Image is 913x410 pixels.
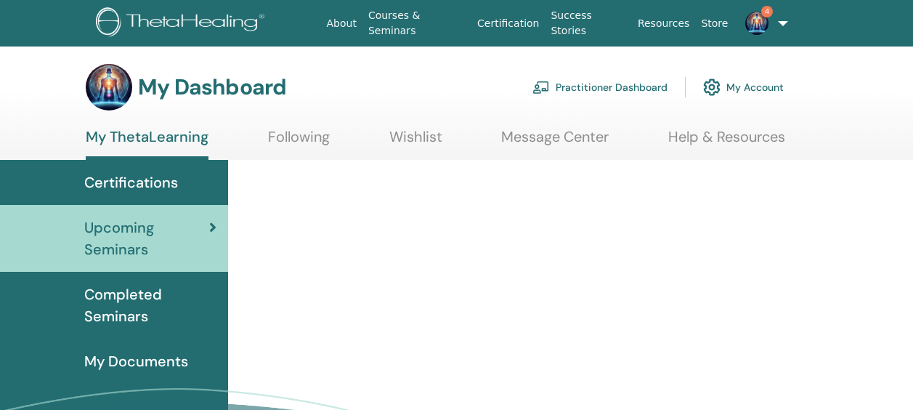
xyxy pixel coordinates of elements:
[703,75,721,100] img: cog.svg
[532,81,550,94] img: chalkboard-teacher.svg
[84,217,209,260] span: Upcoming Seminars
[668,128,785,156] a: Help & Resources
[703,71,784,103] a: My Account
[86,128,208,160] a: My ThetaLearning
[138,74,286,100] h3: My Dashboard
[320,10,362,37] a: About
[84,284,216,327] span: Completed Seminars
[86,64,132,110] img: default.jpg
[632,10,696,37] a: Resources
[96,7,269,40] img: logo.png
[695,10,734,37] a: Store
[84,172,178,193] span: Certifications
[471,10,545,37] a: Certification
[532,71,667,103] a: Practitioner Dashboard
[268,128,330,156] a: Following
[545,2,631,44] a: Success Stories
[745,12,768,35] img: default.jpg
[501,128,609,156] a: Message Center
[389,128,442,156] a: Wishlist
[761,6,773,17] span: 4
[362,2,471,44] a: Courses & Seminars
[84,350,188,372] span: My Documents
